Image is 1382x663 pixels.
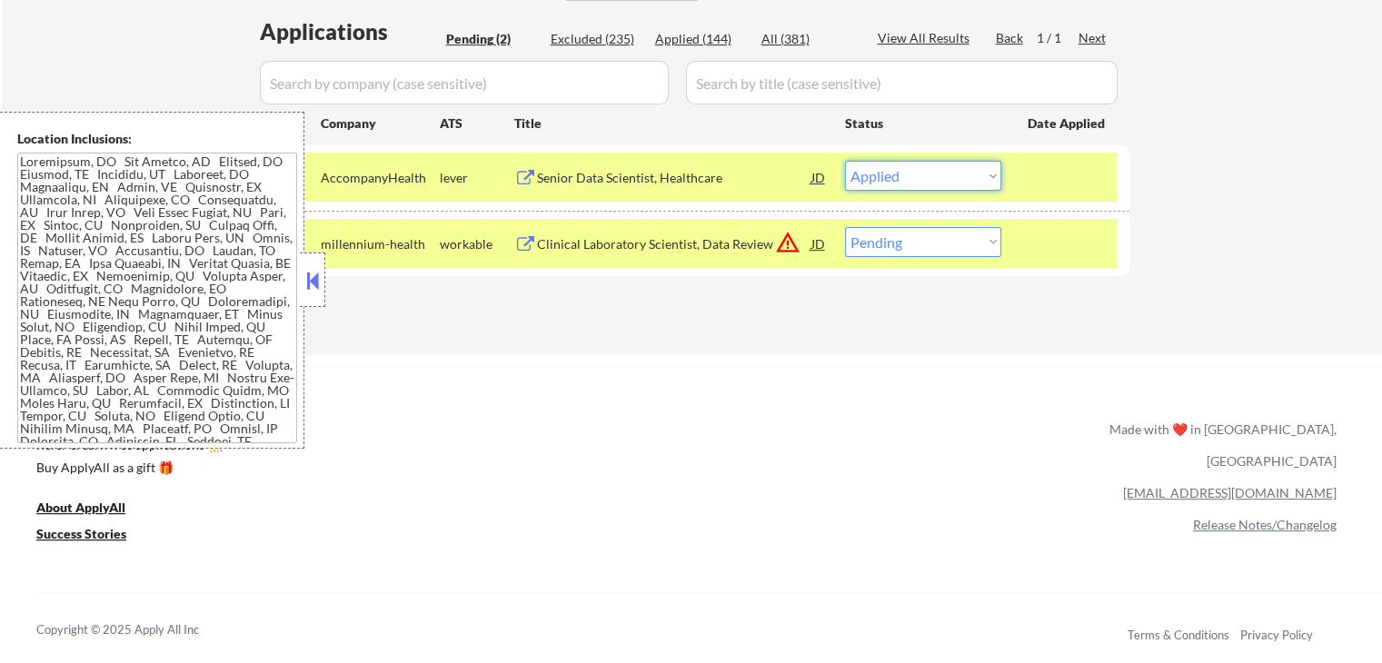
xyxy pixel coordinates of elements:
[551,30,641,48] div: Excluded (235)
[810,227,828,260] div: JD
[260,21,440,43] div: Applications
[321,235,440,253] div: millennium-health
[810,161,828,193] div: JD
[1193,517,1337,532] a: Release Notes/Changelog
[36,526,126,541] u: Success Stories
[761,30,852,48] div: All (381)
[36,439,730,458] a: Refer & earn free applications 👯‍♀️
[537,169,811,187] div: Senior Data Scientist, Healthcare
[1037,29,1079,47] div: 1 / 1
[1123,485,1337,500] a: [EMAIL_ADDRESS][DOMAIN_NAME]
[440,235,514,253] div: workable
[17,130,297,148] div: Location Inclusions:
[1079,29,1108,47] div: Next
[996,29,1025,47] div: Back
[537,235,811,253] div: Clinical Laboratory Scientist, Data Review
[36,498,151,520] a: About ApplyAll
[655,30,746,48] div: Applied (144)
[260,61,669,104] input: Search by company (case sensitive)
[321,169,440,187] div: AccompanyHealth
[775,230,800,255] button: warning_amber
[686,61,1118,104] input: Search by title (case sensitive)
[1028,114,1108,133] div: Date Applied
[845,106,1001,139] div: Status
[36,621,245,639] div: Copyright © 2025 Apply All Inc
[36,458,218,480] a: Buy ApplyAll as a gift 🎁
[1102,413,1337,477] div: Made with ❤️ in [GEOGRAPHIC_DATA], [GEOGRAPHIC_DATA]
[440,169,514,187] div: lever
[878,29,975,47] div: View All Results
[36,524,151,547] a: Success Stories
[36,461,218,474] div: Buy ApplyAll as a gift 🎁
[514,114,828,133] div: Title
[1240,628,1313,642] a: Privacy Policy
[440,114,514,133] div: ATS
[446,30,537,48] div: Pending (2)
[36,500,125,515] u: About ApplyAll
[1128,628,1229,642] a: Terms & Conditions
[321,114,440,133] div: Company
